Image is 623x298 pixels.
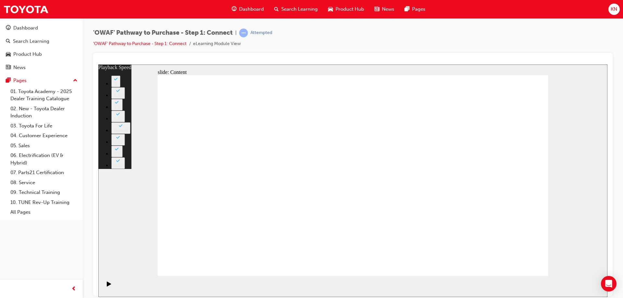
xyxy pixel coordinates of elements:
a: Dashboard [3,22,80,34]
a: 10. TUNE Rev-Up Training [8,197,80,208]
a: 09. Technical Training [8,187,80,197]
a: 06. Electrification (EV & Hybrid) [8,150,80,168]
div: Dashboard [13,24,38,32]
span: Product Hub [336,6,364,13]
span: learningRecordVerb_ATTEMPT-icon [239,29,248,37]
a: 01. Toyota Academy - 2025 Dealer Training Catalogue [8,87,80,104]
a: 08. Service [8,178,80,188]
a: Search Learning [3,35,80,47]
button: KN [608,4,620,15]
a: search-iconSearch Learning [269,3,323,16]
button: Pages [3,75,80,87]
a: 05. Sales [8,141,80,151]
div: Product Hub [13,51,42,58]
a: guage-iconDashboard [226,3,269,16]
span: pages-icon [405,5,409,13]
a: News [3,62,80,74]
a: Product Hub [3,48,80,60]
span: KN [611,6,617,13]
a: 07. Parts21 Certification [8,168,80,178]
div: News [13,64,26,71]
span: Pages [412,6,425,13]
a: car-iconProduct Hub [323,3,369,16]
span: 'OWAF' Pathway to Purchase - Step 1: Connect [93,29,233,37]
span: | [235,29,237,37]
img: Trak [3,2,49,17]
span: car-icon [6,52,11,57]
div: Open Intercom Messenger [601,276,617,292]
span: guage-icon [232,5,237,13]
span: car-icon [328,5,333,13]
span: up-icon [73,77,78,85]
a: pages-iconPages [399,3,431,16]
a: news-iconNews [369,3,399,16]
span: News [382,6,394,13]
span: news-icon [374,5,379,13]
span: Search Learning [281,6,318,13]
button: Play (Ctrl+Alt+P) [3,217,14,228]
a: 03. Toyota For Life [8,121,80,131]
span: Dashboard [239,6,264,13]
div: Pages [13,77,27,84]
div: Search Learning [13,38,49,45]
span: search-icon [6,39,10,44]
a: All Pages [8,207,80,217]
span: guage-icon [6,25,11,31]
button: DashboardSearch LearningProduct HubNews [3,21,80,75]
span: search-icon [274,5,279,13]
div: playback controls [3,211,14,232]
a: 04. Customer Experience [8,131,80,141]
span: news-icon [6,65,11,71]
a: 02. New - Toyota Dealer Induction [8,104,80,121]
li: eLearning Module View [193,40,241,48]
div: Attempted [250,30,272,36]
span: prev-icon [71,285,76,293]
span: pages-icon [6,78,11,84]
a: 'OWAF' Pathway to Purchase - Step 1: Connect [93,41,187,46]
